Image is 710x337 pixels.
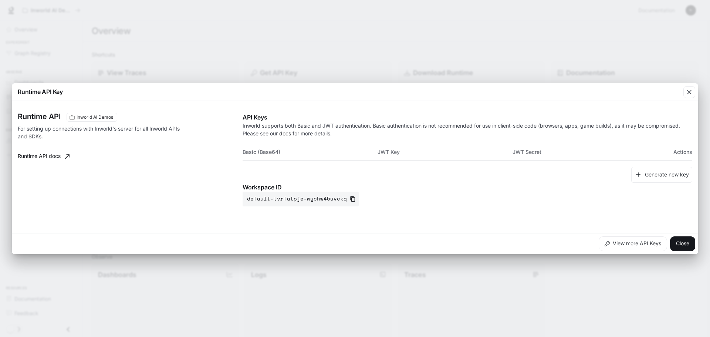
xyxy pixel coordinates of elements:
[18,113,61,120] h3: Runtime API
[243,183,692,192] p: Workspace ID
[243,143,378,161] th: Basic (Base64)
[670,236,695,251] button: Close
[513,143,648,161] th: JWT Secret
[74,114,116,121] span: Inworld AI Demos
[378,143,513,161] th: JWT Key
[279,130,291,137] a: docs
[647,143,692,161] th: Actions
[67,113,117,122] div: These keys will apply to your current workspace only
[243,113,692,122] p: API Keys
[18,125,182,140] p: For setting up connections with Inworld's server for all Inworld APIs and SDKs.
[243,122,692,137] p: Inworld supports both Basic and JWT authentication. Basic authentication is not recommended for u...
[18,87,63,96] p: Runtime API Key
[15,149,72,164] a: Runtime API docs
[243,192,359,206] button: default-tvrfatpje-wychw45uvckq
[599,236,667,251] button: View more API Keys
[631,167,692,183] button: Generate new key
